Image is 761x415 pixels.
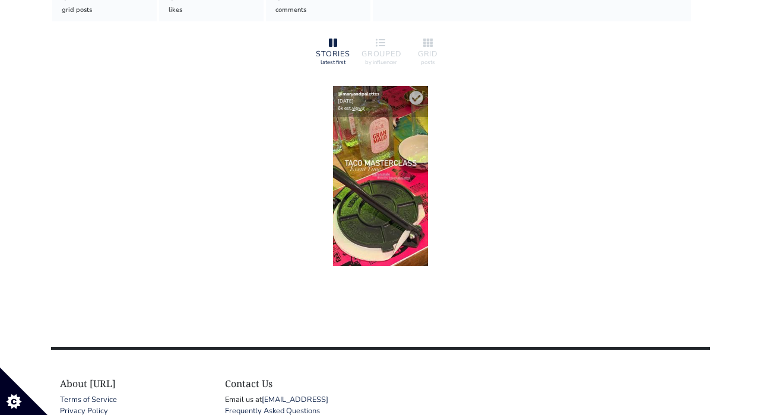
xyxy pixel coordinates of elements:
a: Terms of Service [60,394,117,405]
a: @maryandpalettes [338,91,379,97]
div: by influencer [362,58,399,66]
div: GROUPED [362,50,399,58]
div: GRID [409,50,447,58]
div: grid posts [62,5,148,15]
div: comments [275,5,362,15]
div: posts [409,58,447,66]
h4: Contact Us [225,378,372,390]
div: latest first [314,58,352,66]
div: STORIES [314,50,352,58]
a: [EMAIL_ADDRESS] [262,394,328,405]
div: Email us at [225,394,372,406]
div: likes [169,5,255,15]
a: views [352,105,364,111]
h4: About [URL] [60,378,207,390]
div: [DATE] 6k est. [333,86,428,117]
